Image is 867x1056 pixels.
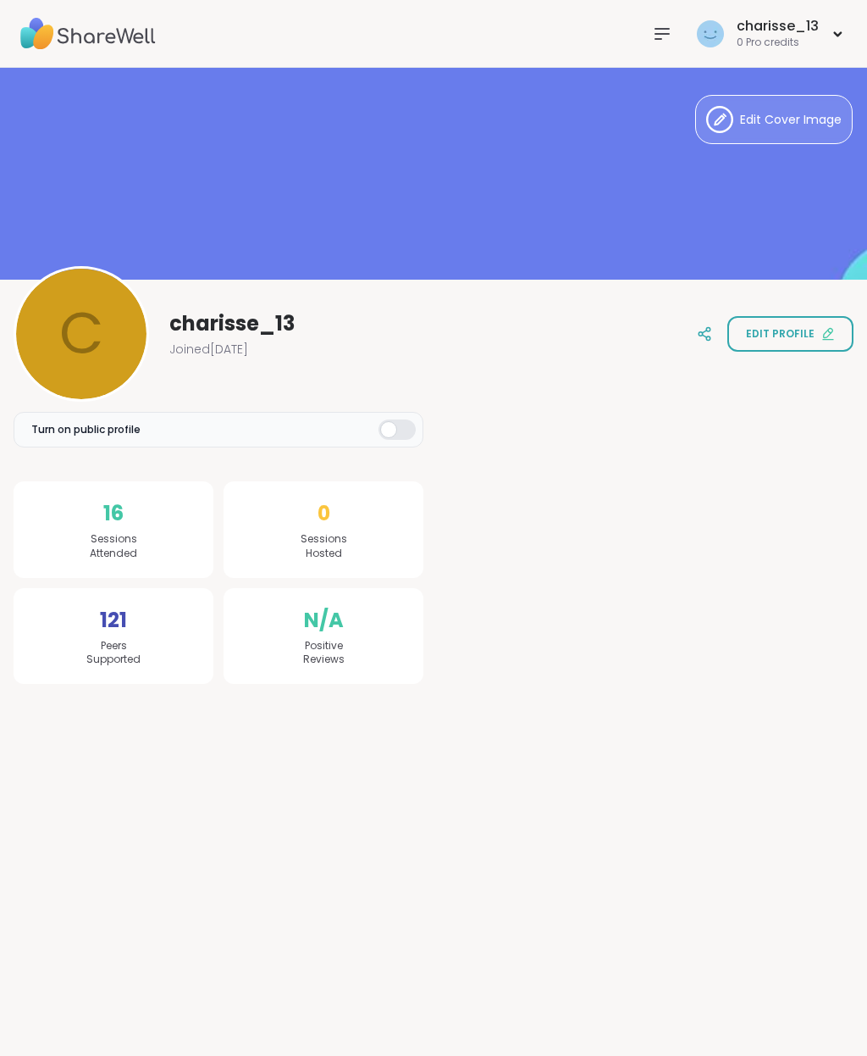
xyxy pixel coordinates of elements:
[86,639,141,668] span: Peers Supported
[737,17,819,36] div: charisse_13
[301,532,347,561] span: Sessions Hosted
[727,316,853,352] button: Edit profile
[169,341,248,358] span: Joined [DATE]
[697,20,724,47] img: charisse_13
[737,36,819,50] div: 0 Pro credits
[31,422,141,437] span: Turn on public profile
[740,111,842,129] span: Edit Cover Image
[304,605,344,636] span: N/A
[695,95,853,144] button: Edit Cover Image
[103,498,124,529] span: 16
[90,532,137,561] span: Sessions Attended
[169,310,295,337] span: charisse_13
[303,639,345,668] span: Positive Reviews
[746,326,815,342] span: Edit profile
[20,4,156,64] img: ShareWell Nav Logo
[100,605,127,636] span: 121
[318,498,330,529] span: 0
